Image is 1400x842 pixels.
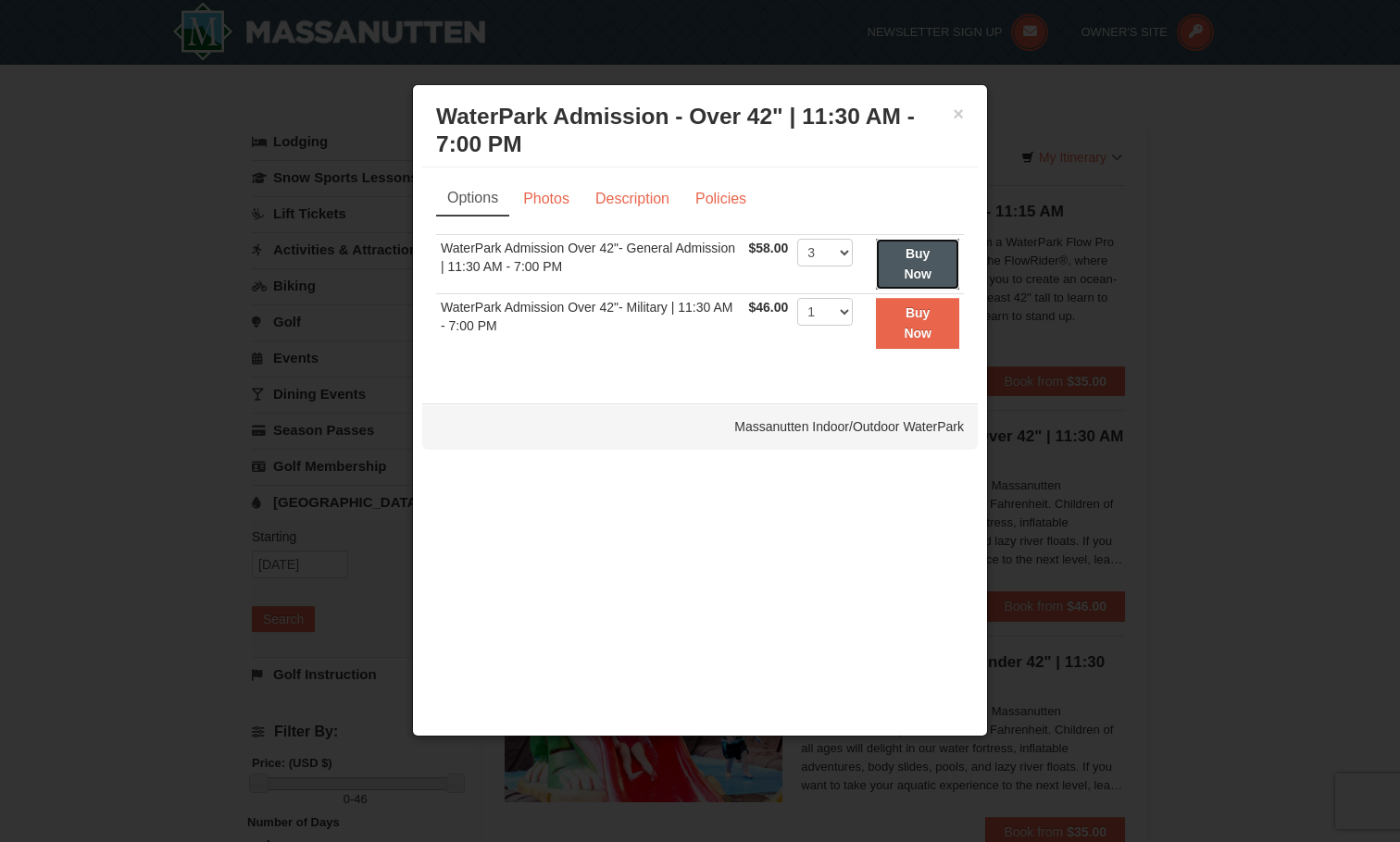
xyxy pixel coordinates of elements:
td: WaterPark Admission Over 42"- General Admission | 11:30 AM - 7:00 PM [436,235,744,294]
a: Photos [511,181,581,217]
a: Options [436,181,509,217]
button: Buy Now [876,239,959,290]
strong: Buy Now [904,246,931,281]
a: Description [583,181,681,217]
span: $58.00 [749,241,789,255]
td: WaterPark Admission Over 42"- Military | 11:30 AM - 7:00 PM [436,293,744,352]
button: × [953,105,964,123]
a: Policies [683,181,758,217]
span: $46.00 [749,300,789,315]
strong: Buy Now [904,305,931,341]
h3: WaterPark Admission - Over 42" | 11:30 AM - 7:00 PM [436,103,964,158]
button: Buy Now [876,298,959,349]
div: Massanutten Indoor/Outdoor WaterPark [422,403,978,450]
